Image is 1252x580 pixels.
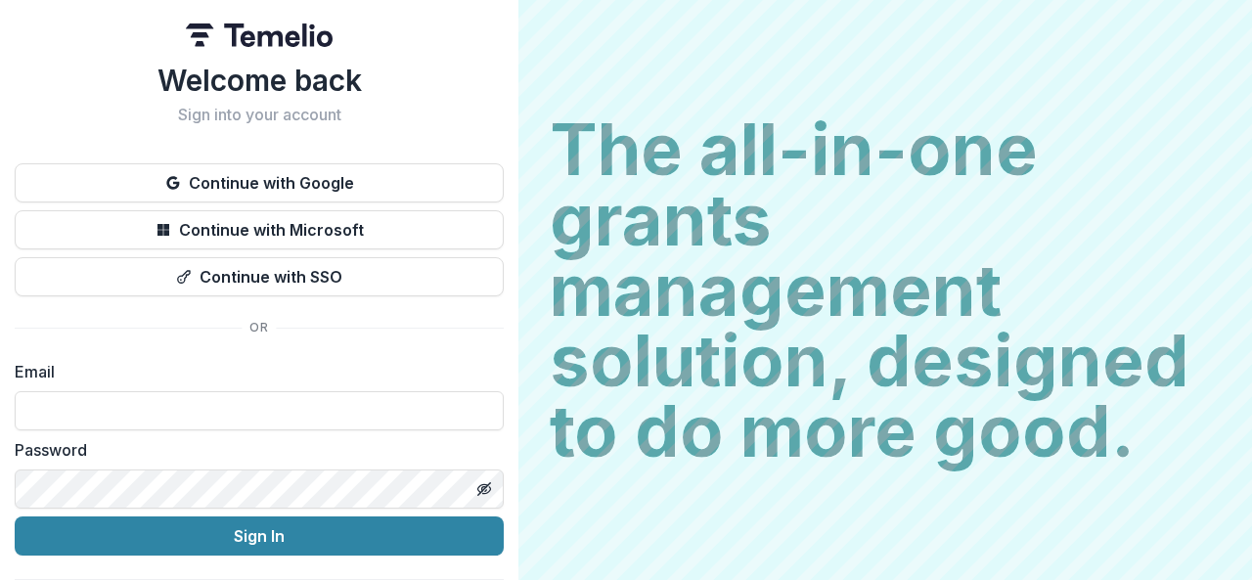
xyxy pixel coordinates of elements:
h2: Sign into your account [15,106,504,124]
button: Toggle password visibility [469,473,500,505]
img: Temelio [186,23,333,47]
label: Password [15,438,492,462]
button: Continue with Google [15,163,504,202]
label: Email [15,360,492,383]
button: Continue with Microsoft [15,210,504,249]
h1: Welcome back [15,63,504,98]
button: Continue with SSO [15,257,504,296]
button: Sign In [15,516,504,556]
